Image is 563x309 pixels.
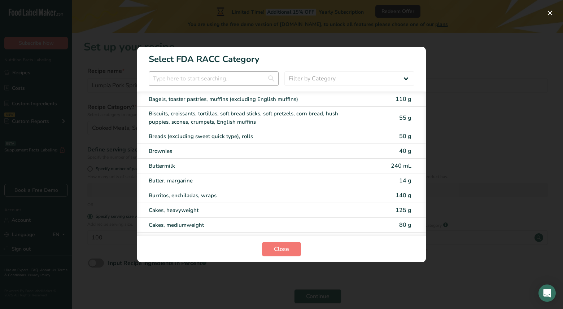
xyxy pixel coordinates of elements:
span: 14 g [399,177,411,185]
h1: Select FDA RACC Category [137,47,426,66]
span: Close [274,245,289,253]
span: 140 g [396,191,411,199]
span: 50 g [399,132,411,140]
span: 40 g [399,147,411,155]
span: 110 g [396,95,411,103]
div: Breads (excluding sweet quick type), rolls [149,132,354,141]
span: 240 mL [391,162,411,170]
div: Cakes, mediumweight [149,221,354,229]
div: Brownies [149,147,354,155]
div: Butter, margarine [149,177,354,185]
span: 55 g [399,114,411,122]
div: Bagels, toaster pastries, muffins (excluding English muffins) [149,95,354,103]
div: Open Intercom Messenger [538,284,556,302]
div: Cakes, lightweight (angel food, chiffon, or sponge cake without icing or filling) [149,236,354,244]
input: Type here to start searching.. [149,71,279,86]
div: Buttermilk [149,162,354,170]
button: Close [262,242,301,256]
div: Biscuits, croissants, tortillas, soft bread sticks, soft pretzels, corn bread, hush puppies, scon... [149,110,354,126]
span: 80 g [399,221,411,229]
div: Burritos, enchiladas, wraps [149,191,354,200]
div: Cakes, heavyweight [149,206,354,215]
span: 125 g [396,206,411,214]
